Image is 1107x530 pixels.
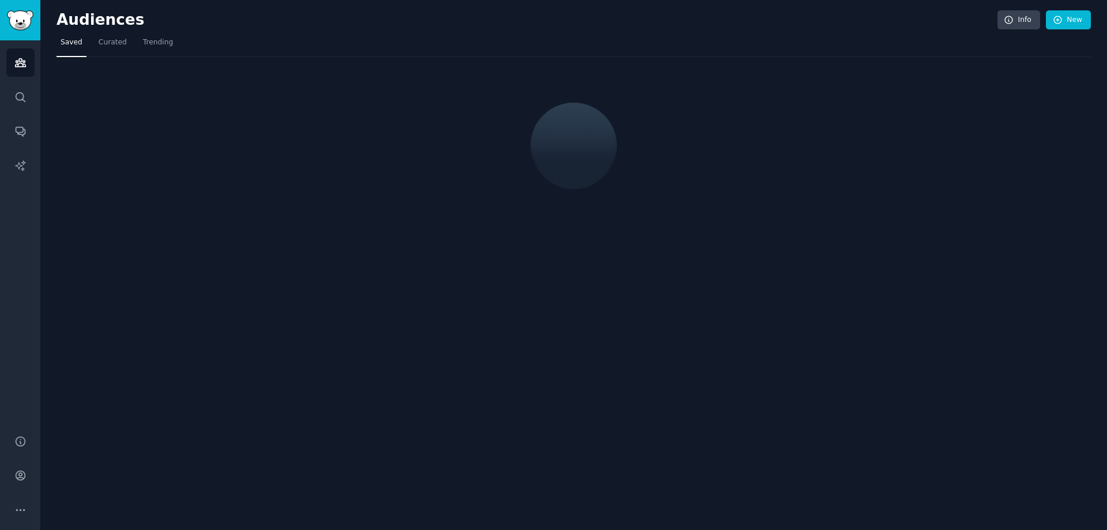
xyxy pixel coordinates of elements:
[99,37,127,48] span: Curated
[143,37,173,48] span: Trending
[7,10,33,31] img: GummySearch logo
[1046,10,1091,30] a: New
[61,37,82,48] span: Saved
[95,33,131,57] a: Curated
[139,33,177,57] a: Trending
[57,33,86,57] a: Saved
[57,11,997,29] h2: Audiences
[997,10,1040,30] a: Info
